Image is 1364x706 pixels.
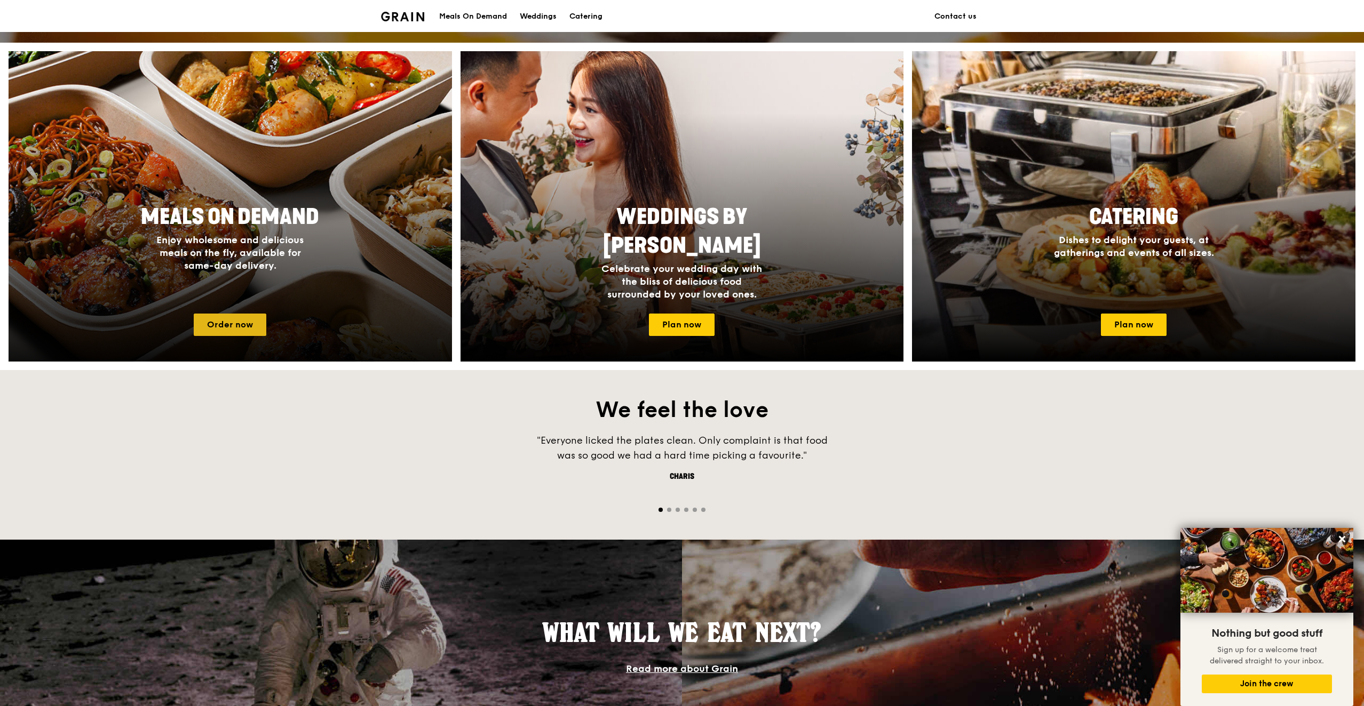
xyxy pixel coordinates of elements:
span: Celebrate your wedding day with the bliss of delicious food surrounded by your loved ones. [601,263,762,300]
a: Weddings [513,1,563,33]
div: Charis [522,471,842,482]
span: Sign up for a welcome treat delivered straight to your inbox. [1210,645,1324,665]
a: Plan now [1101,314,1167,336]
div: Meals On Demand [439,1,507,33]
span: Go to slide 1 [659,508,663,512]
span: What will we eat next? [543,617,821,648]
a: Contact us [928,1,983,33]
span: Catering [1089,204,1178,230]
button: Close [1334,531,1351,548]
span: Enjoy wholesome and delicious meals on the fly, available for same-day delivery. [156,234,304,271]
img: weddings-card.4f3003b8.jpg [461,51,904,362]
a: Read more about Grain [626,663,738,675]
div: "Everyone licked the plates clean. Only complaint is that food was so good we had a hard time pic... [522,433,842,463]
button: Join the crew [1202,675,1332,693]
a: Plan now [649,314,715,336]
div: Weddings [520,1,557,33]
span: Weddings by [PERSON_NAME] [603,204,761,259]
img: catering-card.e1cfaf3e.jpg [912,51,1355,362]
span: Dishes to delight your guests, at gatherings and events of all sizes. [1054,234,1214,259]
span: Go to slide 4 [684,508,688,512]
span: Go to slide 5 [693,508,697,512]
div: Catering [569,1,602,33]
img: Grain [381,12,424,21]
a: Catering [563,1,609,33]
span: Nothing but good stuff [1211,627,1322,640]
a: Order now [194,314,266,336]
a: CateringDishes to delight your guests, at gatherings and events of all sizes.Plan now [912,51,1355,362]
img: DSC07876-Edit02-Large.jpeg [1180,528,1353,613]
span: Go to slide 3 [676,508,680,512]
a: Weddings by [PERSON_NAME]Celebrate your wedding day with the bliss of delicious food surrounded b... [461,51,904,362]
span: Go to slide 2 [667,508,671,512]
a: Meals On DemandEnjoy wholesome and delicious meals on the fly, available for same-day delivery.Or... [9,51,452,362]
span: Go to slide 6 [701,508,705,512]
span: Meals On Demand [141,204,319,230]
